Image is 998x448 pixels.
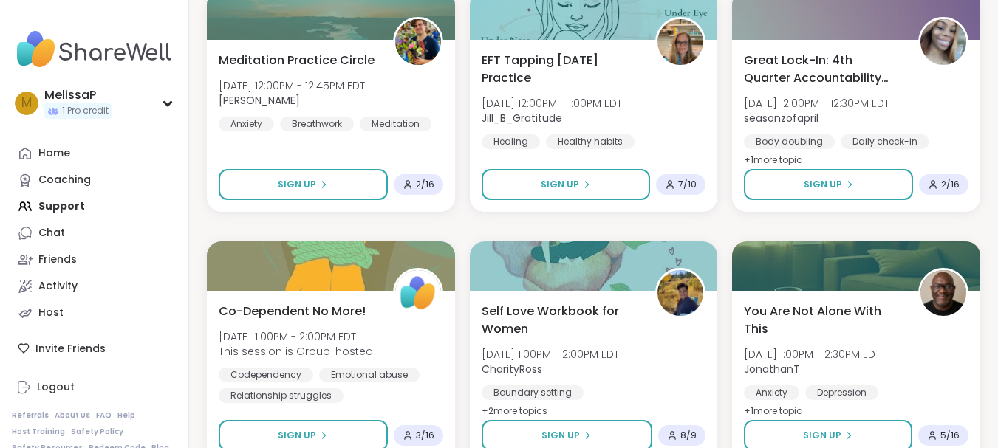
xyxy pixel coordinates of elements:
[678,179,697,190] span: 7 / 10
[38,279,78,294] div: Activity
[55,410,90,421] a: About Us
[12,140,177,167] a: Home
[744,52,902,87] span: Great Lock-In: 4th Quarter Accountability Partner
[62,105,109,117] span: 1 Pro credit
[482,169,651,200] button: Sign Up
[482,362,542,376] b: CharityRoss
[12,247,177,273] a: Friends
[12,427,65,437] a: Host Training
[920,270,966,316] img: JonathanT
[920,19,966,65] img: seasonzofapril
[541,178,579,191] span: Sign Up
[744,169,913,200] button: Sign Up
[278,178,316,191] span: Sign Up
[805,385,878,400] div: Depression
[219,169,388,200] button: Sign Up
[280,117,354,131] div: Breathwork
[219,78,365,93] span: [DATE] 12:00PM - 12:45PM EDT
[744,134,835,149] div: Body doubling
[657,270,703,316] img: CharityRoss
[395,19,441,65] img: Nicholas
[941,179,960,190] span: 2 / 16
[744,96,889,111] span: [DATE] 12:00PM - 12:30PM EDT
[219,344,373,359] span: This session is Group-hosted
[803,429,841,442] span: Sign Up
[44,87,112,103] div: MelissaP
[12,410,49,421] a: Referrals
[546,134,635,149] div: Healthy habits
[395,270,441,316] img: ShareWell
[360,117,431,131] div: Meditation
[219,117,274,131] div: Anxiety
[38,306,64,320] div: Host
[482,52,640,87] span: EFT Tapping [DATE] Practice
[71,427,123,437] a: Safety Policy
[940,430,960,441] span: 5 / 16
[482,385,584,400] div: Boundary setting
[219,329,373,344] span: [DATE] 1:00PM - 2:00PM EDT
[319,368,420,382] div: Emotional abuse
[219,52,375,69] span: Meditation Practice Circle
[657,19,703,65] img: Jill_B_Gratitude
[219,388,344,403] div: Relationship struggles
[219,368,313,382] div: Codependency
[38,146,70,161] div: Home
[482,111,562,125] b: Jill_B_Gratitude
[117,410,135,421] a: Help
[38,252,77,267] div: Friends
[38,226,65,241] div: Chat
[416,179,434,190] span: 2 / 16
[12,167,177,193] a: Coaching
[38,173,91,187] div: Coaching
[12,273,177,300] a: Activity
[21,94,32,113] span: M
[37,380,75,395] div: Logout
[482,96,622,111] span: [DATE] 12:00PM - 1:00PM EDT
[541,429,580,442] span: Sign Up
[744,362,800,376] b: JonathanT
[12,374,177,401] a: Logout
[841,134,929,149] div: Daily check-in
[482,303,640,338] span: Self Love Workbook for Women
[12,220,177,247] a: Chat
[219,93,300,108] b: [PERSON_NAME]
[744,111,818,125] b: seasonzofapril
[219,303,366,320] span: Co-Dependent No More!
[744,385,799,400] div: Anxiety
[680,430,697,441] span: 8 / 9
[744,303,902,338] span: You Are Not Alone With This
[12,335,177,362] div: Invite Friends
[96,410,112,421] a: FAQ
[12,24,177,75] img: ShareWell Nav Logo
[482,347,619,362] span: [DATE] 1:00PM - 2:00PM EDT
[12,300,177,326] a: Host
[744,347,881,362] span: [DATE] 1:00PM - 2:30PM EDT
[482,134,540,149] div: Healing
[804,178,842,191] span: Sign Up
[416,430,434,441] span: 3 / 16
[278,429,316,442] span: Sign Up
